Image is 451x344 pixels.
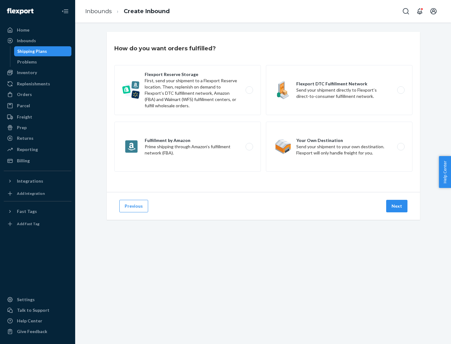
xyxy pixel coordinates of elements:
a: Reporting [4,144,71,154]
button: Next [386,200,407,212]
a: Settings [4,295,71,305]
div: Orders [17,91,32,98]
button: Open Search Box [400,5,412,18]
a: Inbounds [85,8,112,15]
button: Integrations [4,176,71,186]
a: Inbounds [4,36,71,46]
div: Add Fast Tag [17,221,39,226]
a: Freight [4,112,71,122]
a: Inventory [4,68,71,78]
div: Inbounds [17,38,36,44]
div: Fast Tags [17,208,37,215]
div: Help Center [17,318,42,324]
a: Shipping Plans [14,46,72,56]
button: Previous [119,200,148,212]
a: Parcel [4,101,71,111]
div: Settings [17,296,35,303]
button: Open notifications [413,5,426,18]
a: Home [4,25,71,35]
div: Reporting [17,146,38,153]
button: Open account menu [427,5,440,18]
div: Integrations [17,178,43,184]
div: Problems [17,59,37,65]
a: Talk to Support [4,305,71,315]
a: Billing [4,156,71,166]
a: Add Fast Tag [4,219,71,229]
button: Close Navigation [59,5,71,18]
div: Inventory [17,69,37,76]
div: Give Feedback [17,328,47,335]
a: Replenishments [4,79,71,89]
a: Help Center [4,316,71,326]
div: Billing [17,158,30,164]
a: Add Integration [4,189,71,199]
div: Shipping Plans [17,48,47,54]
a: Create Inbound [124,8,170,15]
button: Help Center [439,156,451,188]
div: Returns [17,135,34,141]
div: Add Integration [17,191,45,196]
div: Prep [17,124,27,131]
img: Flexport logo [7,8,34,14]
a: Problems [14,57,72,67]
button: Give Feedback [4,326,71,336]
h3: How do you want orders fulfilled? [114,44,216,53]
button: Fast Tags [4,206,71,216]
a: Orders [4,89,71,99]
div: Talk to Support [17,307,49,313]
div: Home [17,27,29,33]
a: Returns [4,133,71,143]
div: Freight [17,114,32,120]
ol: breadcrumbs [80,2,175,21]
a: Prep [4,123,71,133]
div: Parcel [17,103,30,109]
div: Replenishments [17,81,50,87]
